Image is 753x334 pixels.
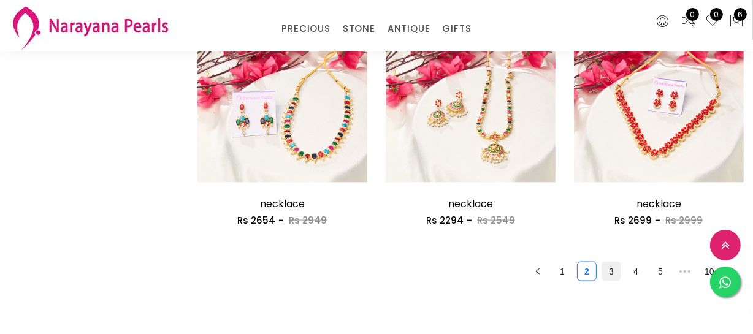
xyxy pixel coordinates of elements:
[700,262,719,281] a: 10
[627,262,645,281] a: 4
[681,13,696,29] a: 0
[724,262,744,281] button: right
[602,262,621,281] li: 3
[636,197,681,211] a: necklace
[552,262,572,281] li: 1
[614,214,652,227] span: Rs 2699
[426,214,464,227] span: Rs 2294
[289,214,327,227] span: Rs 2949
[729,13,744,29] button: 6
[528,262,548,281] li: Previous Page
[534,268,541,275] span: left
[602,262,621,281] a: 3
[705,13,720,29] a: 0
[528,262,548,281] button: left
[578,262,596,281] a: 2
[686,8,699,21] span: 0
[281,20,330,38] a: PRECIOUS
[724,262,744,281] li: Next Page
[343,20,375,38] a: STONE
[710,8,723,21] span: 0
[651,262,670,281] li: 5
[477,214,515,227] span: Rs 2549
[626,262,646,281] li: 4
[388,20,430,38] a: ANTIQUE
[700,262,719,281] li: 10
[237,214,275,227] span: Rs 2654
[553,262,571,281] a: 1
[734,8,747,21] span: 6
[260,197,305,211] a: necklace
[675,262,695,281] li: Next 5 Pages
[675,262,695,281] span: •••
[665,214,703,227] span: Rs 2999
[730,268,738,275] span: right
[651,262,670,281] a: 5
[448,197,493,211] a: necklace
[442,20,471,38] a: GIFTS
